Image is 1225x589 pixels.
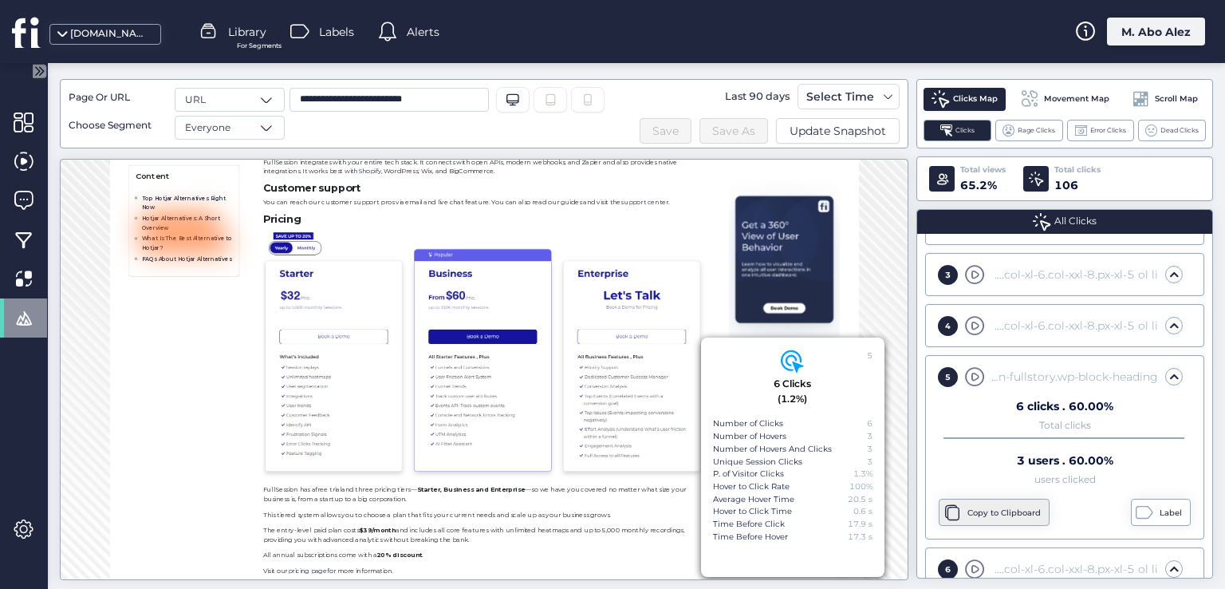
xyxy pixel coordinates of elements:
[867,443,872,456] div: 3
[1045,81,1143,96] a: support center
[848,518,872,531] div: 17.9 s
[713,480,790,493] div: Hover to Click Rate
[1160,125,1199,136] span: Dead Clicks
[953,93,998,105] span: Clicks Map
[849,480,872,493] div: 100%
[1018,125,1055,136] span: Rage Clicks
[1155,93,1198,105] span: Scroll Map
[507,18,554,33] a: Shopify
[313,79,1219,98] p: You can reach our customer support pros via email and live chat feature. You can also read our gu...
[938,316,958,336] div: 4
[713,417,783,430] div: Number of Clicks
[713,493,794,506] div: Average Hover Time
[1044,93,1109,105] span: Movement Map
[721,84,794,109] div: Last 90 days
[45,137,81,173] div: 29
[1039,422,1091,429] div: Total clicks
[867,350,872,362] div: 5
[185,121,230,136] span: Everyone
[867,417,872,430] div: 6
[967,507,1045,520] div: Copy to Clipboard
[1054,214,1097,229] span: All Clicks
[237,41,282,51] span: For Segments
[713,468,784,480] div: P. of Visitor Clicks
[1090,125,1126,136] span: Error Clicks
[790,122,886,140] span: Update Snapshot
[938,367,958,387] div: 5
[960,164,1006,176] div: Total views
[988,317,1158,334] div: section#page-content.mt-5.container-fluid.px-0 div.row.mt-5 div#page-body.col-12.col-xl-6.col-xxl...
[713,430,786,443] div: Number of Hovers
[713,505,792,518] div: Hover to Click Time
[313,48,1219,73] h4: Customer support
[853,505,872,518] div: 0.6 s
[313,111,1219,136] h4: Pricing
[228,23,266,41] span: Library
[1054,164,1101,176] div: Total clicks
[955,125,975,136] span: Clicks
[774,377,811,392] div: 6 Clicks
[776,118,900,144] button: Update Snapshot
[802,87,878,106] div: Select Time
[69,118,164,133] div: Choose Segment
[52,26,251,52] span: Content
[65,198,249,212] span: FAQs About Hotjar Alternatives
[70,26,150,42] div: [DOMAIN_NAME]
[853,468,872,480] div: 1.3%
[185,93,206,108] span: URL
[713,443,832,456] div: Number of Hovers And Clicks
[319,23,354,41] span: Labels
[1034,476,1096,484] div: users clicked
[713,518,785,531] div: Time Before Click
[69,90,164,105] div: Page Or URL
[1160,507,1186,520] div: Label
[713,456,802,468] div: Unique Session Clicks
[65,197,249,212] a: FAQs About Hotjar Alternatives
[848,531,872,544] div: 17.3 s
[848,493,872,506] div: 20.5 s
[938,559,958,579] div: 6
[867,456,872,468] div: 3
[407,23,439,41] span: Alerts
[938,265,958,285] div: 3
[1107,18,1205,45] div: M. Abo Alez
[65,73,237,107] a: Top Hotjar Alternatives Right Now
[699,118,768,144] button: Save As
[640,118,691,144] button: Save
[45,96,81,132] div: 28
[1054,176,1101,194] div: 106
[960,176,1006,194] div: 65.2%
[713,531,788,544] div: Time Before Hover
[867,430,872,443] div: 3
[988,266,1158,283] div: section#page-content.mt-5.container-fluid.px-0 div.row.mt-5 div#page-body.col-12.col-xl-6.col-xxl...
[1016,401,1113,412] div: 6 clicks . 60.00%
[988,368,1158,385] div: div#blog-post.container-fluid.px-lg-5 section#page-content.mt-5.container-fluid.px-0 div.row.mt-5...
[1017,455,1113,466] div: 3 users . 60.00%
[778,392,807,407] div: (1.2%)
[988,560,1158,578] div: section#page-content.mt-5.container-fluid.px-0 div.row.mt-5 div#page-body.col-12.col-xl-6.col-xxl...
